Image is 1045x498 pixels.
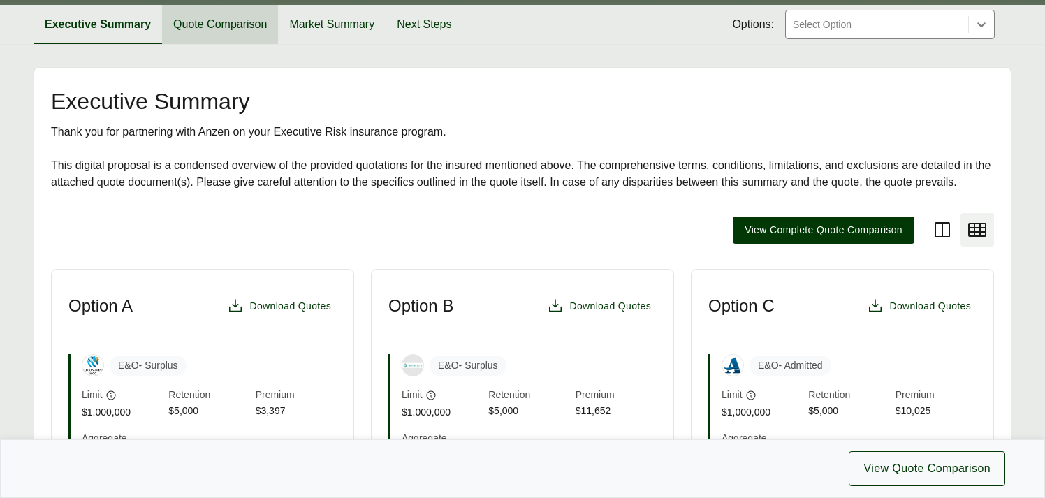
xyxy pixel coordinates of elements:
[576,388,657,404] span: Premium
[162,5,278,44] button: Quote Comparison
[722,388,743,402] span: Limit
[82,431,149,460] span: Aggregate Limit
[808,388,889,404] span: Retention
[722,355,743,376] img: Admiral
[488,404,569,420] span: $5,000
[82,355,103,376] img: Tokio Marine
[51,90,994,112] h2: Executive Summary
[168,404,249,420] span: $5,000
[733,217,914,244] button: View Complete Quote Comparison
[708,295,775,316] h3: Option C
[896,388,977,404] span: Premium
[82,405,163,420] span: $1,000,000
[861,292,977,320] button: Download Quotes
[402,388,423,402] span: Limit
[388,295,453,316] h3: Option B
[386,5,462,44] button: Next Steps
[221,292,337,320] button: Download Quotes
[402,363,423,368] img: Huntersure
[82,388,103,402] span: Limit
[750,356,831,376] span: E&O - Admitted
[896,404,977,420] span: $10,025
[541,292,657,320] button: Download Quotes
[256,404,337,420] span: $3,397
[110,356,187,376] span: E&O - Surplus
[68,295,133,316] h3: Option A
[168,388,249,404] span: Retention
[745,223,902,237] span: View Complete Quote Comparison
[430,356,506,376] span: E&O - Surplus
[402,405,483,420] span: $1,000,000
[849,451,1005,486] button: View Quote Comparison
[569,299,651,314] span: Download Quotes
[808,404,889,420] span: $5,000
[51,124,994,191] div: Thank you for partnering with Anzen on your Executive Risk insurance program. This digital propos...
[34,5,162,44] button: Executive Summary
[249,299,331,314] span: Download Quotes
[278,5,386,44] button: Market Summary
[488,388,569,404] span: Retention
[889,299,971,314] span: Download Quotes
[863,460,991,477] span: View Quote Comparison
[576,404,657,420] span: $11,652
[256,388,337,404] span: Premium
[732,16,774,33] span: Options:
[722,405,803,420] span: $1,000,000
[402,431,469,460] span: Aggregate Limit
[722,431,789,460] span: Aggregate Limit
